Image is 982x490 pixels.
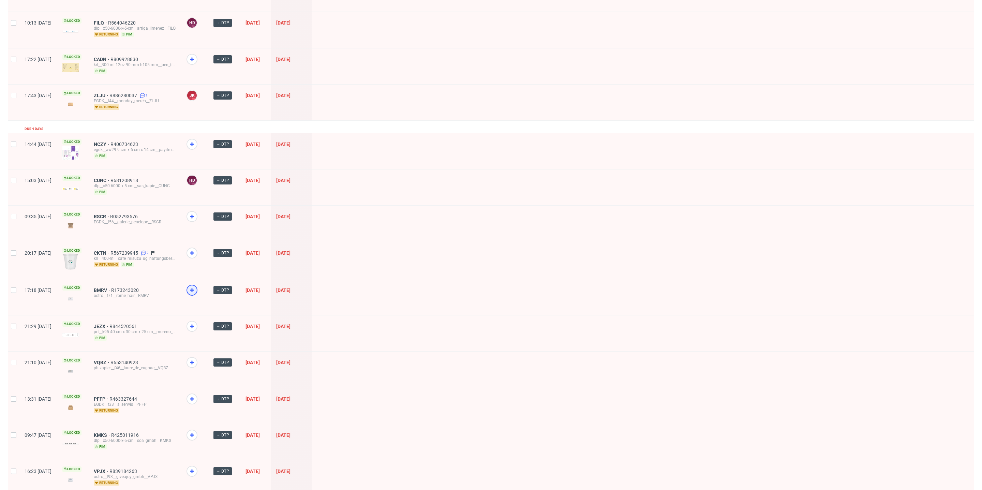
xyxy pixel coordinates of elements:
span: returning [94,104,119,110]
span: → DTP [216,56,229,62]
a: CKTN [94,250,110,256]
a: R564046220 [108,20,137,26]
img: version_two_editor_design.png [62,188,79,190]
span: [DATE] [245,469,260,474]
span: → DTP [216,468,229,474]
a: R681208918 [110,178,139,183]
span: JEZX [94,324,109,329]
span: [DATE] [245,324,260,329]
a: BMRV [94,287,111,293]
div: prt__k95-40-cm-x-30-cm-x-25-cm__moreno_garcia__JEZX [94,329,176,335]
a: R653140923 [110,360,139,365]
span: pim [94,444,107,449]
a: R567239945 [110,250,139,256]
img: version_two_editor_design [62,367,79,376]
span: Locked [62,394,81,399]
span: R844520561 [109,324,138,329]
a: KMKS [94,432,111,438]
div: krl__400-ml__cafe_misuzu_ug_haftungsbeschrankt__CKTN [94,256,176,261]
span: pim [121,262,134,267]
img: version_two_editor_design [62,475,79,485]
span: → DTP [216,323,229,329]
div: dlp__x50-6000-x-5-cm__artiga_jimenez__FILQ [94,26,176,31]
span: Locked [62,358,81,363]
div: EGDK__f44__monday_merch__ZLJU [94,98,176,104]
span: 09:47 [DATE] [25,432,51,438]
span: → DTP [216,141,229,147]
span: → DTP [216,359,229,366]
span: [DATE] [245,432,260,438]
img: version_two_editor_design.png [62,146,79,160]
div: ostro__f71__rome_hair__BMRV [94,293,176,298]
span: [DATE] [276,93,291,98]
img: version_two_editor_design.png [62,63,79,72]
a: R425011916 [111,432,140,438]
a: VPJX [94,469,109,474]
img: version_two_editor_design [62,294,79,303]
span: [DATE] [245,57,260,62]
a: R886280037 [109,93,138,98]
div: dlp__x50-6000-x-5-cm__soa_gmbh__KMKS [94,438,176,443]
span: NCZY [94,142,110,147]
img: version_two_editor_design [62,403,79,412]
span: R400734623 [110,142,139,147]
span: 10:13 [DATE] [25,20,51,26]
div: ph-zapier__f46__laure_de_cugnac__VQBZ [94,365,176,371]
a: VQBZ [94,360,110,365]
span: 17:43 [DATE] [25,93,51,98]
span: pim [94,153,107,159]
figcaption: HD [187,176,197,185]
a: CUNC [94,178,110,183]
span: RSCR [94,214,110,219]
span: returning [94,262,119,267]
a: R173243020 [111,287,140,293]
span: [DATE] [276,432,291,438]
img: version_two_editor_design [62,100,79,109]
figcaption: JK [187,91,197,100]
span: → DTP [216,213,229,220]
a: 2 [139,250,149,256]
span: [DATE] [245,250,260,256]
span: [DATE] [245,360,260,365]
a: PFFP [94,396,109,402]
span: returning [94,408,119,413]
div: ostro__f93__giveajoy_gmbh__VPJX [94,474,176,479]
span: Locked [62,248,81,253]
span: 09:35 [DATE] [25,214,51,219]
span: pim [94,68,107,74]
a: R809928830 [110,57,139,62]
span: → DTP [216,396,229,402]
span: [DATE] [245,20,260,26]
span: Locked [62,321,81,327]
span: → DTP [216,287,229,293]
a: CADN [94,57,110,62]
span: pim [94,189,107,195]
figcaption: HD [187,18,197,28]
span: Locked [62,212,81,217]
span: Locked [62,139,81,145]
span: [DATE] [276,142,291,147]
span: [DATE] [245,178,260,183]
div: krl__300-ml-12oz-90-mm-h105-mm__ben_tim__CADN [94,62,176,68]
a: 1 [138,93,148,98]
span: → DTP [216,432,229,438]
div: egdk__aw29-9-cm-x-6-cm-x-14-cm__payitmonthly__NCZY [94,147,176,152]
div: EGDK__f56__galerie_penelope__RSCR [94,219,176,225]
span: pim [121,32,134,37]
span: Locked [62,175,81,181]
span: [DATE] [276,57,291,62]
span: 16:23 [DATE] [25,469,51,474]
a: FILQ [94,20,108,26]
span: Locked [62,466,81,472]
span: 15:03 [DATE] [25,178,51,183]
span: 21:29 [DATE] [25,324,51,329]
